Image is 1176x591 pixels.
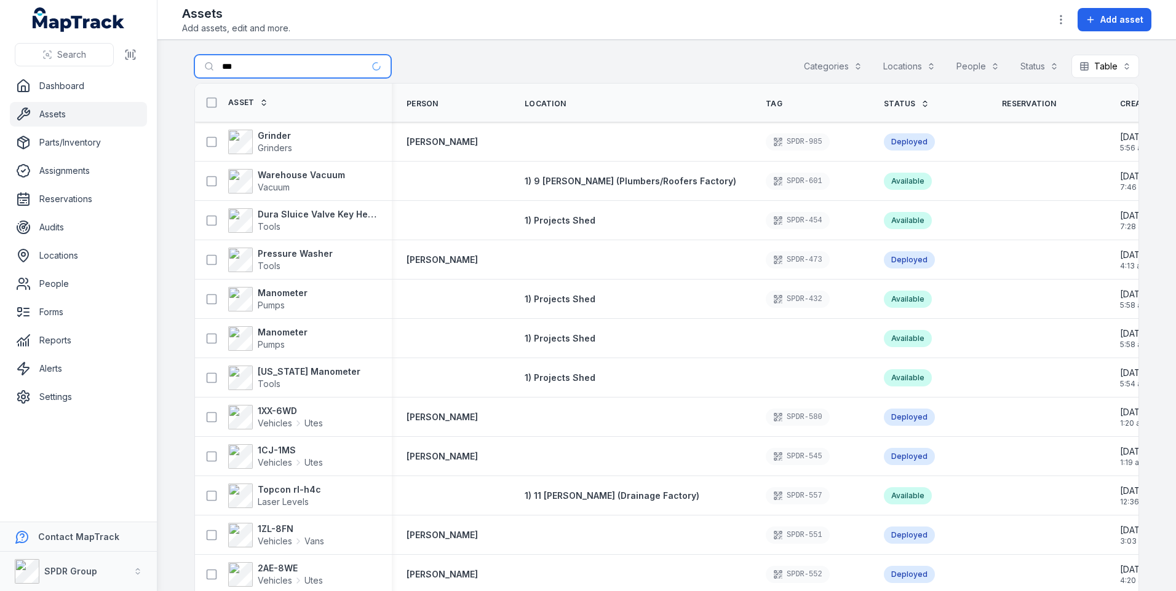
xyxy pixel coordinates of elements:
span: [DATE] [1120,249,1149,261]
div: Deployed [884,526,935,544]
div: SPDR-985 [766,133,830,151]
span: 4:13 am [1120,261,1149,271]
strong: SPDR Group [44,566,97,576]
div: SPDR-601 [766,173,830,190]
strong: Topcon rl-h4c [258,483,321,496]
span: 5:54 am [1120,379,1149,389]
strong: Pressure Washer [258,248,333,260]
time: 21/02/2025, 12:36:27 am [1120,485,1152,507]
span: 1) 9 [PERSON_NAME] (Plumbers/Roofers Factory) [525,176,736,186]
a: Alerts [10,356,147,381]
strong: Warehouse Vacuum [258,169,345,181]
a: 1ZL-8FNVehiclesVans [228,523,324,547]
span: 1:19 am [1120,458,1149,468]
button: Table [1071,55,1139,78]
span: 1:20 am [1120,418,1149,428]
span: [DATE] [1120,327,1149,340]
span: Person [407,99,439,109]
span: Vehicles [258,456,292,469]
span: 1) Projects Shed [525,294,595,304]
span: 1) Projects Shed [525,333,595,343]
button: Search [15,43,114,66]
span: [DATE] [1120,485,1152,497]
div: Available [884,369,932,386]
a: [PERSON_NAME] [407,450,478,463]
span: Utes [304,417,323,429]
span: 4:20 am [1120,576,1149,585]
strong: 1ZL-8FN [258,523,324,535]
span: Pumps [258,339,285,350]
span: Pumps [258,300,285,310]
span: [DATE] [1120,563,1149,576]
span: 7:28 am [1120,222,1149,232]
span: Vehicles [258,574,292,587]
span: [DATE] [1120,170,1150,182]
a: Reports [10,328,147,353]
a: [PERSON_NAME] [407,254,478,266]
time: 17/02/2025, 4:20:39 am [1120,563,1149,585]
span: 7:46 am [1120,182,1150,192]
span: [DATE] [1120,367,1149,379]
span: Reservation [1002,99,1056,109]
span: Add assets, edit and more. [182,22,290,34]
div: Available [884,330,932,347]
time: 19/03/2025, 5:54:29 am [1120,367,1149,389]
a: Status [884,99,929,109]
span: Tools [258,260,280,271]
strong: Grinder [258,130,292,142]
a: 1) Projects Shed [525,293,595,305]
span: Laser Levels [258,496,309,507]
span: Asset [228,98,255,108]
time: 26/02/2025, 1:20:26 am [1120,406,1149,428]
a: Assets [10,102,147,127]
button: Add asset [1078,8,1151,31]
a: Dura Sluice Valve Key Heavy Duty 50mm-600mmTools [228,208,377,233]
time: 19/03/2025, 5:58:13 am [1120,288,1149,310]
time: 19/03/2025, 5:58:13 am [1120,327,1149,350]
time: 20/02/2025, 3:03:18 am [1120,524,1150,546]
strong: Dura Sluice Valve Key Heavy Duty 50mm-600mm [258,208,377,221]
span: [DATE] [1120,524,1150,536]
div: Deployed [884,133,935,151]
div: Available [884,173,932,190]
a: 2AE-8WEVehiclesUtes [228,562,323,587]
a: Parts/Inventory [10,130,147,155]
a: 1) Projects Shed [525,372,595,384]
a: [PERSON_NAME] [407,136,478,148]
div: Available [884,291,932,308]
span: 1) Projects Shed [525,215,595,225]
button: Locations [875,55,944,78]
span: Vehicles [258,417,292,429]
strong: 2AE-8WE [258,562,323,574]
span: Tools [258,378,280,389]
div: Deployed [884,409,935,426]
strong: 1CJ-1MS [258,444,323,456]
strong: [US_STATE] Manometer [258,366,360,378]
a: Assignments [10,159,147,183]
a: Locations [10,243,147,268]
a: ManometerPumps [228,287,308,311]
span: 5:56 am [1120,143,1149,153]
a: Pressure WasherTools [228,248,333,272]
div: SPDR-552 [766,566,830,583]
span: Utes [304,456,323,469]
span: 5:58 am [1120,300,1149,310]
strong: 1XX-6WD [258,405,323,417]
span: 3:03 am [1120,536,1150,546]
strong: [PERSON_NAME] [407,529,478,541]
h2: Assets [182,5,290,22]
a: ManometerPumps [228,326,308,351]
span: 1) 11 [PERSON_NAME] (Drainage Factory) [525,490,699,501]
div: Available [884,487,932,504]
a: Audits [10,215,147,240]
a: 1) Projects Shed [525,332,595,345]
a: GrinderGrinders [228,130,292,154]
button: Categories [796,55,870,78]
a: People [10,272,147,296]
div: SPDR-580 [766,409,830,426]
span: 12:36 am [1120,497,1152,507]
a: [PERSON_NAME] [407,568,478,581]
